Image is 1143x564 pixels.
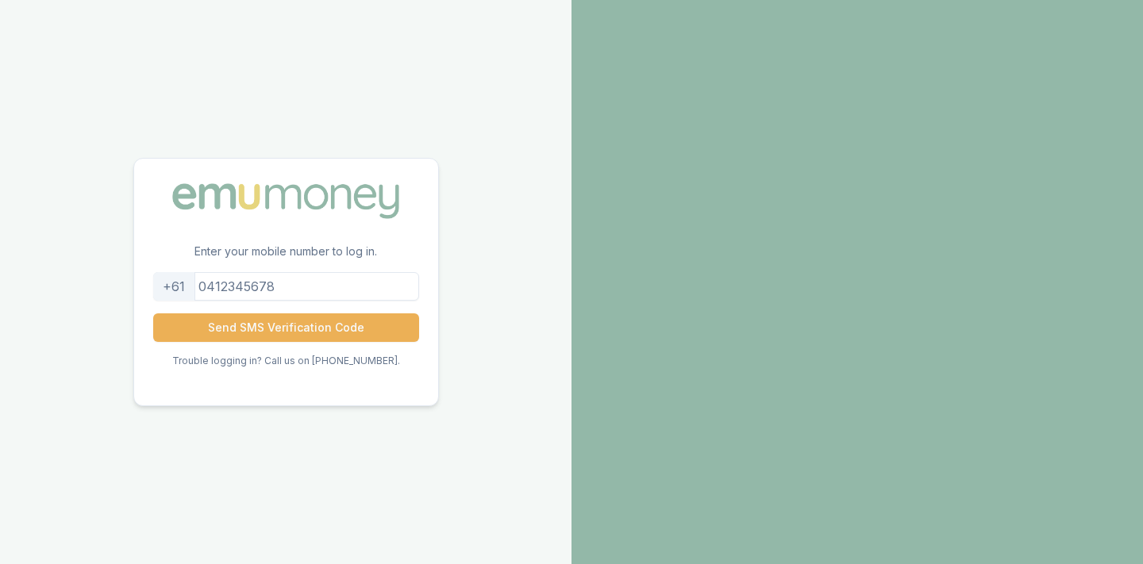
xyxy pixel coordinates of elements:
img: Emu Money [167,178,405,224]
p: Enter your mobile number to log in. [134,244,438,272]
button: Send SMS Verification Code [153,313,419,342]
div: +61 [153,272,195,301]
input: 0412345678 [153,272,419,301]
p: Trouble logging in? Call us on [PHONE_NUMBER]. [172,355,400,367]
